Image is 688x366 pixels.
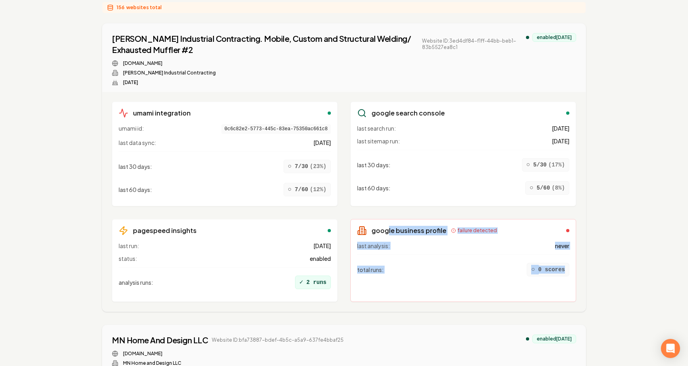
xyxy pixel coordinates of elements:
span: last data sync: [119,139,156,147]
div: 5/30 [522,158,569,172]
span: 0c6c82e2-5773-445c-83ea-75350ac661c8 [221,124,331,134]
span: Website ID: 3ed4df84-f1ff-44bb-beb1-83b5527ea8c1 [422,38,526,51]
span: 156 [117,4,125,11]
a: MN Home And Design LLC [112,335,208,346]
span: ( 8 %) [551,184,565,192]
span: [DATE] [313,242,331,250]
span: ○ [526,160,530,170]
span: last 60 days : [119,186,152,194]
span: ( 12 %) [310,186,326,194]
span: status: [119,254,137,262]
span: total runs : [357,266,384,274]
div: 0 scores [527,263,569,276]
span: last search run: [357,124,396,132]
span: last sitemap run: [357,137,400,145]
span: ○ [288,185,292,194]
div: 5/60 [525,181,569,195]
span: failure detected [457,227,497,234]
div: enabled [328,112,331,115]
span: last analysis: [357,242,390,250]
span: last 30 days : [119,162,152,170]
span: umami id: [119,124,144,134]
div: Website [112,350,344,357]
span: ○ [288,162,292,171]
h3: google search console [371,108,445,118]
div: Open Intercom Messenger [661,339,680,358]
a: [DOMAIN_NAME] [123,350,162,357]
div: enabled [566,112,569,115]
span: [DATE] [313,139,331,147]
span: ✓ [299,278,303,287]
span: Website ID: bfa73887-bdef-4b5c-a5a9-637fe4bbaf25 [212,337,344,343]
h3: pagespeed insights [133,226,197,235]
span: last 60 days : [357,184,391,192]
span: never [555,242,569,250]
span: last 30 days : [357,161,391,169]
span: last run: [119,242,139,250]
span: enabled [310,254,331,262]
h3: umami integration [133,108,191,118]
h3: google business profile [371,226,446,235]
span: [DATE] [552,124,569,132]
span: analysis runs : [119,278,153,286]
a: [PERSON_NAME] Industrial Contracting. Mobile, Custom and Structural Welding/ Exhausted Muffler #2 [112,33,418,55]
span: [DATE] [552,137,569,145]
span: ( 17 %) [548,161,565,169]
div: enabled [328,229,331,232]
div: analytics enabled [526,337,529,341]
span: ○ [530,183,534,193]
div: enabled [DATE] [532,335,576,343]
div: enabled [DATE] [532,33,576,42]
div: analytics enabled [526,36,529,39]
span: ( 23 %) [310,162,326,170]
span: ○ [531,265,535,274]
div: Website [112,60,526,67]
div: 7/60 [283,183,331,196]
div: 7/30 [283,160,331,173]
div: 2 runs [295,276,331,289]
div: failed [566,229,569,232]
span: websites total [126,4,162,11]
a: [DOMAIN_NAME] [123,60,162,67]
